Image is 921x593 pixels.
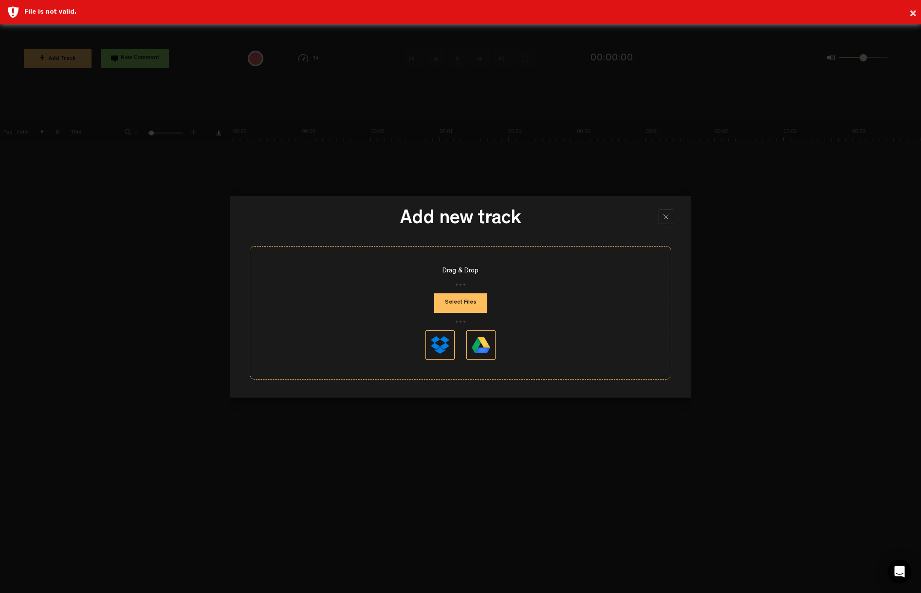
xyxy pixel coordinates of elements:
button: Select Files [434,293,487,313]
div: File is not valid. [24,7,914,17]
div: Open Intercom Messenger [888,560,911,583]
div: Drag & Drop [250,266,671,276]
h3: Add new track [245,209,676,233]
button: × [909,4,917,24]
